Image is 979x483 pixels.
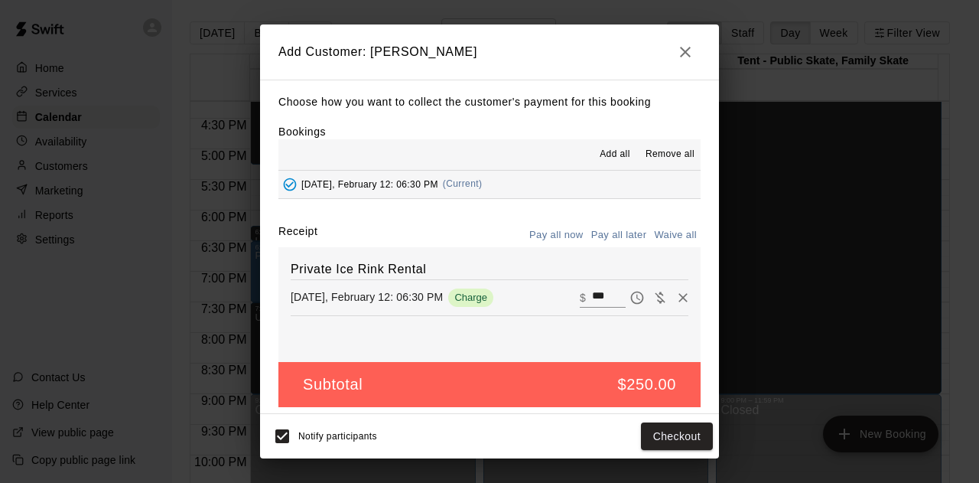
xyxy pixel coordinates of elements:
label: Bookings [278,126,326,138]
button: Remove [672,286,694,309]
span: Remove all [646,147,694,162]
button: Pay all later [587,224,651,247]
button: Add all [590,142,639,167]
p: Choose how you want to collect the customer's payment for this booking [278,93,701,112]
button: Waive all [650,224,701,247]
h5: $250.00 [618,374,677,395]
button: Remove all [639,142,701,167]
h2: Add Customer: [PERSON_NAME] [260,24,719,80]
span: Charge [448,292,493,303]
span: (Current) [443,178,483,189]
span: Waive payment [649,290,672,303]
span: Notify participants [298,431,377,442]
p: $ [580,290,586,305]
span: Add all [600,147,630,162]
button: Pay all now [525,224,587,247]
label: Receipt [278,224,317,247]
h6: Private Ice Rink Rental [291,259,688,279]
h5: Subtotal [303,374,363,395]
p: [DATE], February 12: 06:30 PM [291,289,443,305]
span: [DATE], February 12: 06:30 PM [301,178,438,189]
button: Added - Collect Payment [278,173,301,196]
span: Pay later [626,290,649,303]
button: Added - Collect Payment[DATE], February 12: 06:30 PM(Current) [278,171,701,199]
button: Checkout [641,423,713,451]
